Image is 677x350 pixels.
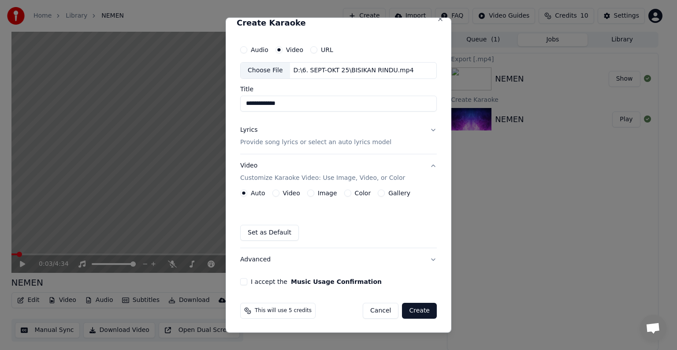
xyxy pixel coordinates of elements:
[286,47,303,53] label: Video
[240,225,299,241] button: Set as Default
[240,119,437,154] button: LyricsProvide song lyrics or select an auto lyrics model
[240,248,437,271] button: Advanced
[402,303,437,319] button: Create
[290,66,417,75] div: D:\6. SEPT-OKT 25\BISIKAN RINDU.mp4
[283,190,300,196] label: Video
[355,190,371,196] label: Color
[240,154,437,190] button: VideoCustomize Karaoke Video: Use Image, Video, or Color
[240,190,437,248] div: VideoCustomize Karaoke Video: Use Image, Video, or Color
[318,190,337,196] label: Image
[251,279,382,285] label: I accept the
[388,190,410,196] label: Gallery
[363,303,398,319] button: Cancel
[240,138,391,147] p: Provide song lyrics or select an auto lyrics model
[321,47,333,53] label: URL
[251,190,265,196] label: Auto
[255,307,312,314] span: This will use 5 credits
[237,19,440,27] h2: Create Karaoke
[251,47,268,53] label: Audio
[291,279,382,285] button: I accept the
[241,63,290,78] div: Choose File
[240,174,405,182] p: Customize Karaoke Video: Use Image, Video, or Color
[240,126,257,134] div: Lyrics
[240,161,405,182] div: Video
[240,86,437,92] label: Title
